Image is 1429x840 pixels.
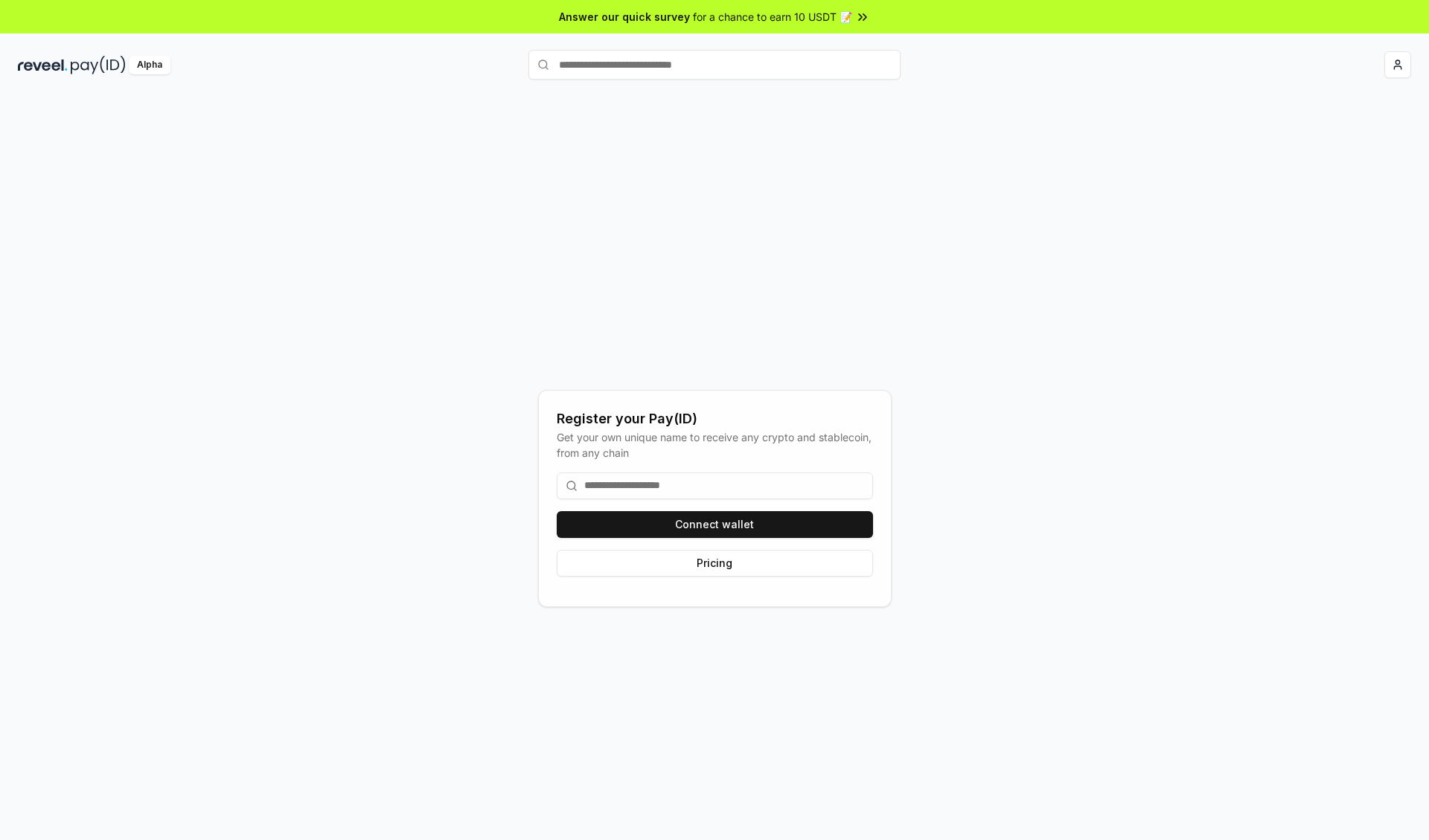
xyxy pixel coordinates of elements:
button: Connect wallet [557,511,873,538]
span: Answer our quick survey [559,9,690,25]
span: for a chance to earn 10 USDT 📝 [693,9,852,25]
button: Pricing [557,550,873,577]
div: Register your Pay(ID) [557,408,873,429]
img: pay_id [71,56,126,74]
div: Alpha [129,56,170,74]
img: reveel_dark [18,56,68,74]
div: Get your own unique name to receive any crypto and stablecoin, from any chain [557,429,873,461]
